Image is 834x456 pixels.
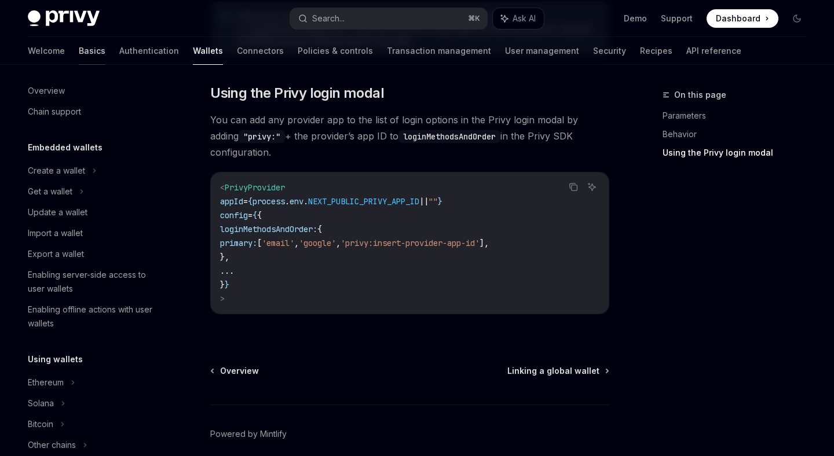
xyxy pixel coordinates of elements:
[248,210,253,220] span: =
[193,37,223,65] a: Wallets
[686,37,741,65] a: API reference
[505,37,579,65] a: User management
[28,84,65,98] div: Overview
[19,101,167,122] a: Chain support
[237,37,284,65] a: Connectors
[312,12,345,25] div: Search...
[28,185,72,198] div: Get a wallet
[429,196,438,207] span: ""
[220,238,257,248] span: primary:
[663,125,815,144] a: Behavior
[28,417,53,431] div: Bitcoin
[336,238,341,248] span: ,
[28,164,85,178] div: Create a wallet
[220,266,234,276] span: ...
[28,376,64,389] div: Ethereum
[28,226,83,240] div: Import a wallet
[624,13,647,24] a: Demo
[220,280,225,290] span: }
[19,223,167,244] a: Import a wallet
[28,141,103,155] h5: Embedded wallets
[28,352,83,366] h5: Using wallets
[28,37,65,65] a: Welcome
[19,202,167,223] a: Update a wallet
[584,179,599,194] button: Ask AI
[239,130,285,143] code: "privy:"
[303,196,308,207] span: .
[248,196,253,207] span: {
[262,238,294,248] span: 'email'
[674,88,726,102] span: On this page
[707,9,778,28] a: Dashboard
[661,13,693,24] a: Support
[28,303,160,330] div: Enabling offline actions with user wallets
[19,80,167,101] a: Overview
[220,293,225,304] span: >
[398,130,500,143] code: loginMethodsAndOrder
[507,365,608,377] a: Linking a global wallet
[507,365,599,377] span: Linking a global wallet
[285,196,290,207] span: .
[28,247,84,261] div: Export a wallet
[438,196,442,207] span: }
[28,205,87,219] div: Update a wallet
[210,428,287,440] a: Powered by Mintlify
[419,196,429,207] span: ||
[220,210,248,220] span: config
[716,13,760,24] span: Dashboard
[19,244,167,264] a: Export a wallet
[663,106,815,125] a: Parameters
[317,224,322,234] span: {
[210,84,384,102] span: Using the Privy login modal
[663,144,815,162] a: Using the Privy login modal
[788,9,806,28] button: Toggle dark mode
[299,238,336,248] span: 'google'
[253,210,257,220] span: {
[220,182,225,193] span: <
[220,224,317,234] span: loginMethodsAndOrder:
[290,196,303,207] span: env
[19,264,167,299] a: Enabling server-side access to user wallets
[290,8,487,29] button: Search...⌘K
[308,196,419,207] span: NEXT_PUBLIC_PRIVY_APP_ID
[253,196,285,207] span: process
[513,13,536,24] span: Ask AI
[225,182,285,193] span: PrivyProvider
[220,365,259,377] span: Overview
[220,252,229,262] span: },
[210,112,609,160] span: You can add any provider app to the list of login options in the Privy login modal by adding + th...
[593,37,626,65] a: Security
[257,238,262,248] span: [
[566,179,581,194] button: Copy the contents from the code block
[220,196,243,207] span: appId
[225,280,229,290] span: }
[211,365,259,377] a: Overview
[387,37,491,65] a: Transaction management
[28,268,160,296] div: Enabling server-side access to user wallets
[257,210,262,220] span: {
[341,238,480,248] span: 'privy:insert-provider-app-id'
[640,37,672,65] a: Recipes
[298,37,373,65] a: Policies & controls
[28,396,54,410] div: Solana
[243,196,248,207] span: =
[79,37,105,65] a: Basics
[468,14,480,23] span: ⌘ K
[28,105,81,119] div: Chain support
[19,299,167,334] a: Enabling offline actions with user wallets
[28,10,100,27] img: dark logo
[493,8,544,29] button: Ask AI
[294,238,299,248] span: ,
[480,238,489,248] span: ],
[28,438,76,452] div: Other chains
[119,37,179,65] a: Authentication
